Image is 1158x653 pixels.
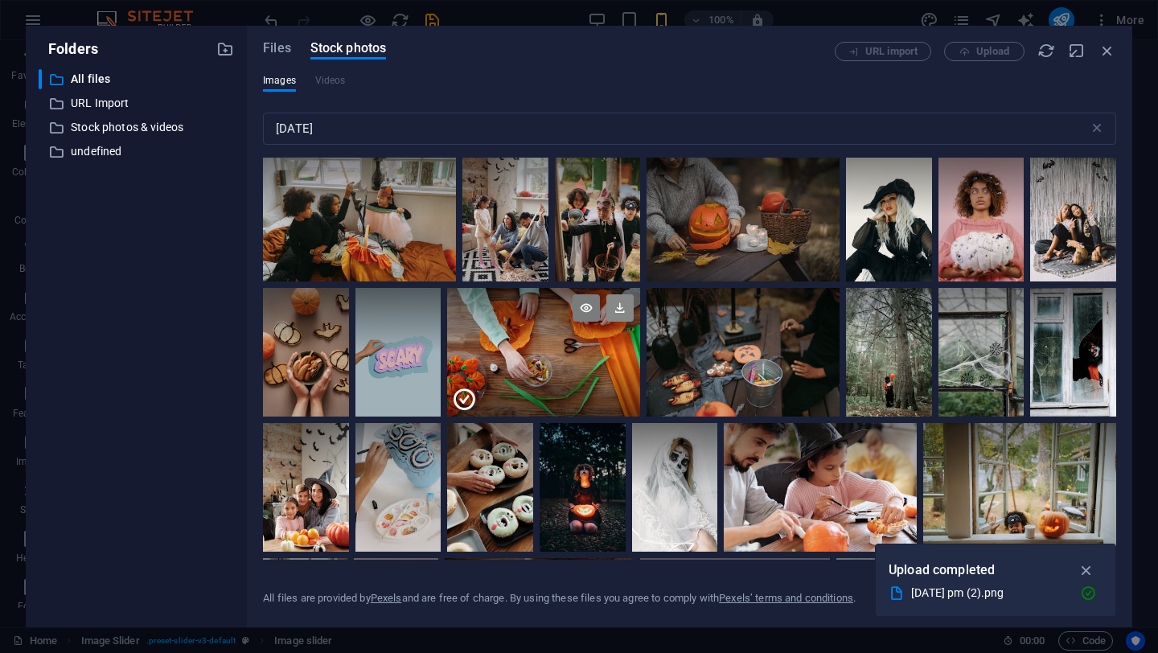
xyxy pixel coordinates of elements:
span: Images [263,71,296,90]
div: ​ [39,69,42,89]
p: Stock photos & videos [71,118,204,137]
span: This file type is not supported by this element [315,71,346,90]
div: All files are provided by and are free of charge. By using these files you agree to comply with . [263,591,856,606]
p: All files [71,70,204,88]
a: Pexels [371,592,402,604]
a: Pexels’ terms and conditions [719,592,853,604]
p: Upload completed [889,560,995,581]
i: Reload [1037,42,1055,60]
p: Folders [39,39,98,60]
i: Create new folder [216,40,234,58]
div: URL Import [39,93,234,113]
span: Files [263,39,291,58]
input: Search [263,113,1089,145]
p: undefined [71,142,204,161]
div: [DATE] pm (2).png [911,584,1067,602]
div: undefined [39,142,234,162]
p: URL Import [71,94,204,113]
i: Close [1098,42,1116,60]
div: Stock photos & videos [39,117,234,138]
span: Stock photos [310,39,386,58]
i: Minimize [1068,42,1086,60]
